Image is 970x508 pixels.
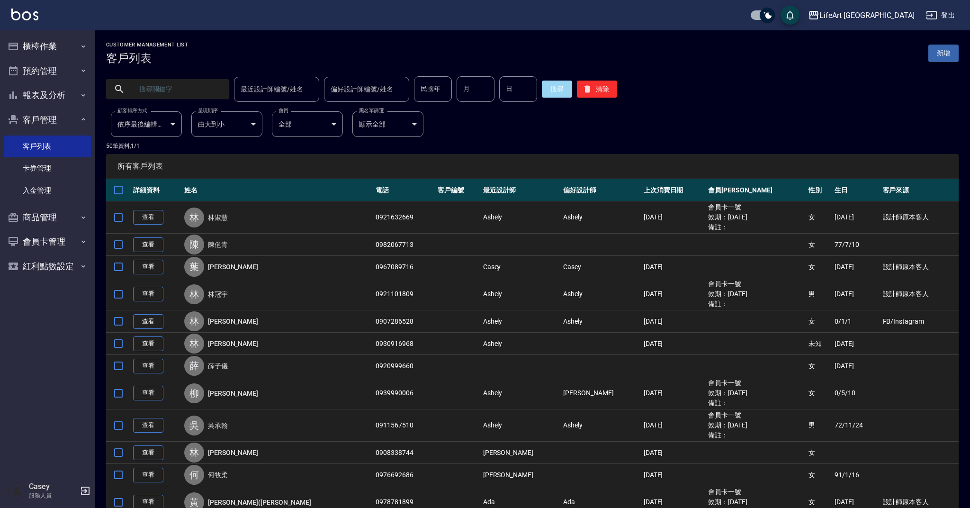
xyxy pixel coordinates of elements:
td: [DATE] [641,333,706,355]
td: [PERSON_NAME] [561,377,641,409]
td: Ashely [481,278,561,310]
a: [PERSON_NAME] [208,448,258,457]
th: 詳細資料 [131,179,182,201]
td: Ashely [481,201,561,234]
td: 女 [806,464,832,486]
ul: 效期： [DATE] [708,497,804,507]
a: 查看 [133,336,163,351]
td: 0907286528 [373,310,435,333]
td: [DATE] [641,310,706,333]
span: 所有客戶列表 [117,162,947,171]
ul: 會員卡一號 [708,378,804,388]
a: 卡券管理 [4,157,91,179]
td: Ashely [481,409,561,442]
h5: Casey [29,482,77,491]
th: 上次消費日期 [641,179,706,201]
a: 何牧柔 [208,470,228,480]
ul: 備註： [708,222,804,232]
td: 0976692686 [373,464,435,486]
td: Ashely [561,278,641,310]
td: 0982067713 [373,234,435,256]
td: [DATE] [832,278,880,310]
button: LifeArt [GEOGRAPHIC_DATA] [804,6,918,25]
a: 查看 [133,210,163,225]
td: [DATE] [641,201,706,234]
td: Ashely [481,377,561,409]
ul: 會員卡一號 [708,279,804,289]
button: 預約管理 [4,59,91,83]
button: 紅利點數設定 [4,254,91,279]
td: Ashely [481,310,561,333]
td: [DATE] [641,464,706,486]
td: 設計師原本客人 [880,256,959,278]
th: 偏好設計師 [561,179,641,201]
td: Ashely [481,333,561,355]
button: 櫃檯作業 [4,34,91,59]
a: [PERSON_NAME]([PERSON_NAME] [208,498,311,507]
a: 陳俋青 [208,240,228,249]
a: 查看 [133,260,163,274]
td: [DATE] [641,278,706,310]
a: 林淑慧 [208,213,228,222]
td: 設計師原本客人 [880,201,959,234]
td: 0/5/10 [832,377,880,409]
a: 吳承翰 [208,421,228,430]
td: [PERSON_NAME] [481,442,561,464]
td: Casey [481,256,561,278]
button: 清除 [577,81,617,98]
div: 依序最後編輯時間 [111,111,182,137]
a: 查看 [133,445,163,460]
a: [PERSON_NAME] [208,262,258,272]
a: 查看 [133,359,163,373]
button: 報表及分析 [4,83,91,108]
th: 最近設計師 [481,179,561,201]
a: 查看 [133,468,163,482]
a: 林冠宇 [208,290,228,299]
td: [DATE] [641,377,706,409]
td: 91/1/16 [832,464,880,486]
td: 0/1/1 [832,310,880,333]
div: 林 [184,443,204,463]
td: 設計師原本客人 [880,278,959,310]
h3: 客戶列表 [106,52,188,65]
td: Casey [561,256,641,278]
label: 黑名單篩選 [359,107,384,114]
td: 女 [806,234,832,256]
p: 服務人員 [29,491,77,500]
th: 姓名 [182,179,374,201]
ul: 效期： [DATE] [708,388,804,398]
td: [DATE] [641,409,706,442]
h2: Customer Management List [106,42,188,48]
td: Ashely [561,409,641,442]
td: [DATE] [641,256,706,278]
label: 會員 [278,107,288,114]
td: 0921632669 [373,201,435,234]
ul: 備註： [708,299,804,309]
td: Ashely [561,201,641,234]
th: 客戶來源 [880,179,959,201]
a: [PERSON_NAME] [208,339,258,348]
ul: 效期： [DATE] [708,212,804,222]
ul: 會員卡一號 [708,410,804,420]
th: 會員[PERSON_NAME] [706,179,806,201]
button: 商品管理 [4,205,91,230]
td: 未知 [806,333,832,355]
td: 女 [806,442,832,464]
td: 男 [806,409,832,442]
a: 查看 [133,237,163,252]
td: [DATE] [832,355,880,377]
td: [DATE] [832,256,880,278]
th: 客戶編號 [435,179,481,201]
div: 全部 [272,111,343,137]
a: 查看 [133,287,163,301]
div: LifeArt [GEOGRAPHIC_DATA] [819,9,915,21]
td: 男 [806,278,832,310]
td: [DATE] [641,442,706,464]
ul: 備註： [708,430,804,440]
div: 吳 [184,416,204,435]
td: 女 [806,355,832,377]
th: 生日 [832,179,880,201]
a: 查看 [133,386,163,400]
a: 入金管理 [4,180,91,201]
td: 0921101809 [373,278,435,310]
